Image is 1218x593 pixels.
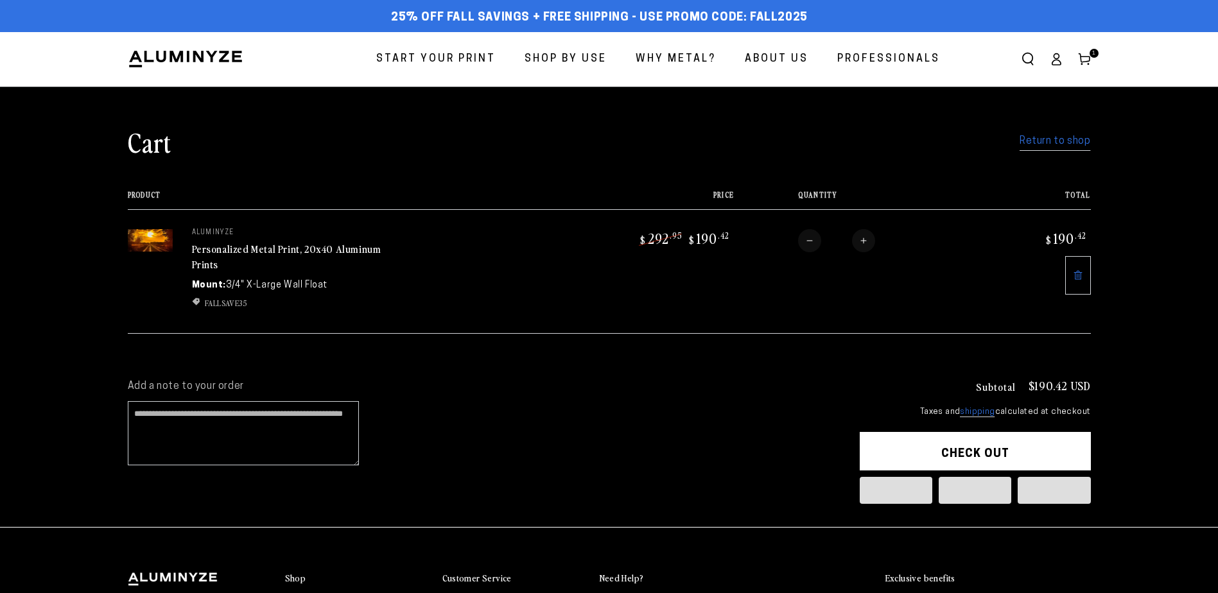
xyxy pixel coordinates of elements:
a: shipping [960,408,995,417]
summary: Exclusive benefits [885,572,1091,585]
span: Why Metal? [636,50,716,69]
a: Why Metal? [626,42,726,76]
a: Remove 20"x40" Rectangle White Glossy Aluminyzed Photo [1065,256,1091,295]
a: About Us [735,42,818,76]
sup: .42 [1075,230,1086,241]
h2: Shop [285,572,306,584]
summary: Shop [285,572,430,585]
a: Professionals [828,42,950,76]
span: $ [1046,234,1052,246]
img: 20"x40" Rectangle White Glossy Aluminyzed Photo [128,229,173,252]
span: Start Your Print [376,50,496,69]
li: FALLSAVE35 [192,297,385,309]
a: Shop By Use [515,42,616,76]
bdi: 292 [638,229,683,247]
summary: Customer Service [442,572,587,585]
img: Aluminyze [128,49,243,69]
span: 1 [1092,49,1096,58]
bdi: 190 [687,229,729,247]
bdi: 190 [1044,229,1086,247]
a: Start Your Print [367,42,505,76]
h3: Subtotal [976,381,1016,391]
a: Return to shop [1020,132,1090,151]
span: About Us [745,50,808,69]
th: Price [537,191,735,209]
span: $ [640,234,646,246]
th: Total [977,191,1090,209]
sup: .95 [670,230,683,241]
ul: Discount [192,297,385,309]
span: Shop By Use [525,50,607,69]
input: Quantity for Personalized Metal Print, 20x40 Aluminum Prints [821,229,852,252]
span: Professionals [837,50,940,69]
dd: 3/4" X-Large Wall Float [226,279,327,292]
small: Taxes and calculated at checkout [860,406,1091,418]
dt: Mount: [192,279,227,292]
span: $ [689,234,695,246]
th: Product [128,191,537,209]
p: aluminyze [192,229,385,237]
h2: Customer Service [442,572,512,584]
h1: Cart [128,125,171,159]
label: Add a note to your order [128,380,834,393]
p: $190.42 USD [1029,380,1091,391]
h2: Exclusive benefits [885,572,955,584]
th: Quantity [734,191,977,209]
summary: Search our site [1014,45,1042,73]
span: 25% off FALL Savings + Free Shipping - Use Promo Code: FALL2025 [391,11,808,25]
h2: Need Help? [600,572,644,584]
summary: Need Help? [600,572,744,585]
button: Check out [860,432,1091,470]
sup: .42 [718,230,729,241]
a: Personalized Metal Print, 20x40 Aluminum Prints [192,241,381,272]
